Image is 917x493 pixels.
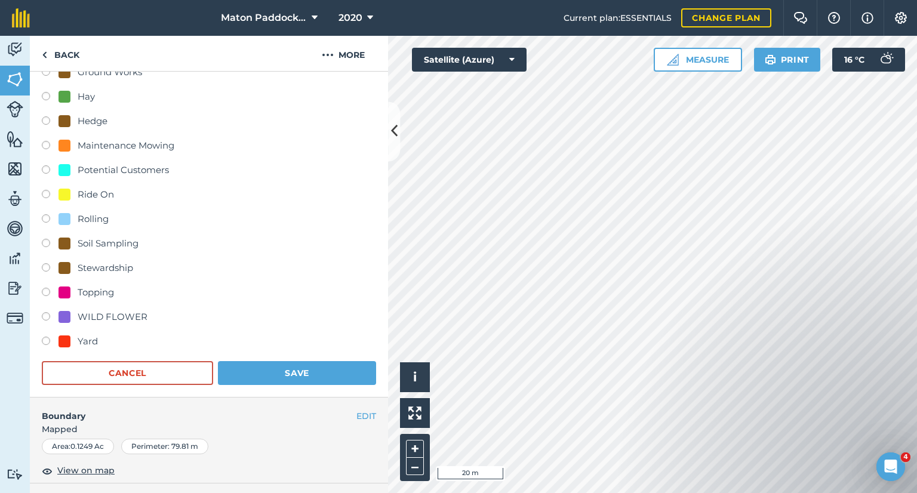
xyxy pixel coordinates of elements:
a: Back [30,36,91,71]
span: View on map [57,464,115,477]
div: Ride On [78,187,114,202]
button: More [299,36,388,71]
span: Maton Paddock Care [221,11,307,25]
img: svg+xml;base64,PHN2ZyB4bWxucz0iaHR0cDovL3d3dy53My5vcmcvMjAwMC9zdmciIHdpZHRoPSI1NiIgaGVpZ2h0PSI2MC... [7,160,23,178]
span: Mapped [30,423,388,436]
a: Change plan [681,8,771,27]
button: EDIT [356,409,376,423]
span: 16 ° C [844,48,864,72]
div: Maintenance Mowing [78,138,174,153]
div: Hedge [78,114,107,128]
div: Rolling [78,212,109,226]
iframe: Intercom live chat [876,452,905,481]
img: svg+xml;base64,PHN2ZyB4bWxucz0iaHR0cDovL3d3dy53My5vcmcvMjAwMC9zdmciIHdpZHRoPSIxNyIgaGVpZ2h0PSIxNy... [861,11,873,25]
div: Stewardship [78,261,133,275]
button: View on map [42,464,115,478]
span: Current plan : ESSENTIALS [564,11,672,24]
div: Yard [78,334,98,349]
span: 4 [901,452,910,462]
button: Save [218,361,376,385]
img: svg+xml;base64,PD94bWwgdmVyc2lvbj0iMS4wIiBlbmNvZGluZz0idXRmLTgiPz4KPCEtLSBHZW5lcmF0b3I6IEFkb2JlIE... [7,310,23,326]
div: Topping [78,285,114,300]
button: Print [754,48,821,72]
img: svg+xml;base64,PD94bWwgdmVyc2lvbj0iMS4wIiBlbmNvZGluZz0idXRmLTgiPz4KPCEtLSBHZW5lcmF0b3I6IEFkb2JlIE... [7,101,23,118]
span: i [413,369,417,384]
button: + [406,440,424,458]
button: Cancel [42,361,213,385]
img: fieldmargin Logo [12,8,30,27]
div: Perimeter : 79.81 m [121,439,208,454]
img: svg+xml;base64,PD94bWwgdmVyc2lvbj0iMS4wIiBlbmNvZGluZz0idXRmLTgiPz4KPCEtLSBHZW5lcmF0b3I6IEFkb2JlIE... [7,249,23,267]
img: svg+xml;base64,PHN2ZyB4bWxucz0iaHR0cDovL3d3dy53My5vcmcvMjAwMC9zdmciIHdpZHRoPSIyMCIgaGVpZ2h0PSIyNC... [322,48,334,62]
img: svg+xml;base64,PD94bWwgdmVyc2lvbj0iMS4wIiBlbmNvZGluZz0idXRmLTgiPz4KPCEtLSBHZW5lcmF0b3I6IEFkb2JlIE... [7,469,23,480]
img: svg+xml;base64,PHN2ZyB4bWxucz0iaHR0cDovL3d3dy53My5vcmcvMjAwMC9zdmciIHdpZHRoPSI1NiIgaGVpZ2h0PSI2MC... [7,70,23,88]
div: Area : 0.1249 Ac [42,439,114,454]
img: svg+xml;base64,PD94bWwgdmVyc2lvbj0iMS4wIiBlbmNvZGluZz0idXRmLTgiPz4KPCEtLSBHZW5lcmF0b3I6IEFkb2JlIE... [874,48,898,72]
img: svg+xml;base64,PHN2ZyB4bWxucz0iaHR0cDovL3d3dy53My5vcmcvMjAwMC9zdmciIHdpZHRoPSI5IiBoZWlnaHQ9IjI0Ii... [42,48,47,62]
img: Ruler icon [667,54,679,66]
span: 2020 [339,11,362,25]
button: – [406,458,424,475]
img: Four arrows, one pointing top left, one top right, one bottom right and the last bottom left [408,406,421,420]
img: svg+xml;base64,PD94bWwgdmVyc2lvbj0iMS4wIiBlbmNvZGluZz0idXRmLTgiPz4KPCEtLSBHZW5lcmF0b3I6IEFkb2JlIE... [7,220,23,238]
div: Potential Customers [78,163,169,177]
button: Measure [654,48,742,72]
img: svg+xml;base64,PHN2ZyB4bWxucz0iaHR0cDovL3d3dy53My5vcmcvMjAwMC9zdmciIHdpZHRoPSIxOCIgaGVpZ2h0PSIyNC... [42,464,53,478]
img: A question mark icon [827,12,841,24]
img: svg+xml;base64,PHN2ZyB4bWxucz0iaHR0cDovL3d3dy53My5vcmcvMjAwMC9zdmciIHdpZHRoPSI1NiIgaGVpZ2h0PSI2MC... [7,130,23,148]
img: Two speech bubbles overlapping with the left bubble in the forefront [793,12,808,24]
img: svg+xml;base64,PD94bWwgdmVyc2lvbj0iMS4wIiBlbmNvZGluZz0idXRmLTgiPz4KPCEtLSBHZW5lcmF0b3I6IEFkb2JlIE... [7,190,23,208]
button: i [400,362,430,392]
div: WILD FLOWER [78,310,147,324]
div: Hay [78,90,95,104]
button: 16 °C [832,48,905,72]
img: A cog icon [894,12,908,24]
img: svg+xml;base64,PHN2ZyB4bWxucz0iaHR0cDovL3d3dy53My5vcmcvMjAwMC9zdmciIHdpZHRoPSIxOSIgaGVpZ2h0PSIyNC... [765,53,776,67]
img: svg+xml;base64,PD94bWwgdmVyc2lvbj0iMS4wIiBlbmNvZGluZz0idXRmLTgiPz4KPCEtLSBHZW5lcmF0b3I6IEFkb2JlIE... [7,41,23,58]
img: svg+xml;base64,PD94bWwgdmVyc2lvbj0iMS4wIiBlbmNvZGluZz0idXRmLTgiPz4KPCEtLSBHZW5lcmF0b3I6IEFkb2JlIE... [7,279,23,297]
button: Satellite (Azure) [412,48,527,72]
div: Ground Works [78,65,142,79]
h4: Boundary [30,398,356,423]
div: Soil Sampling [78,236,139,251]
